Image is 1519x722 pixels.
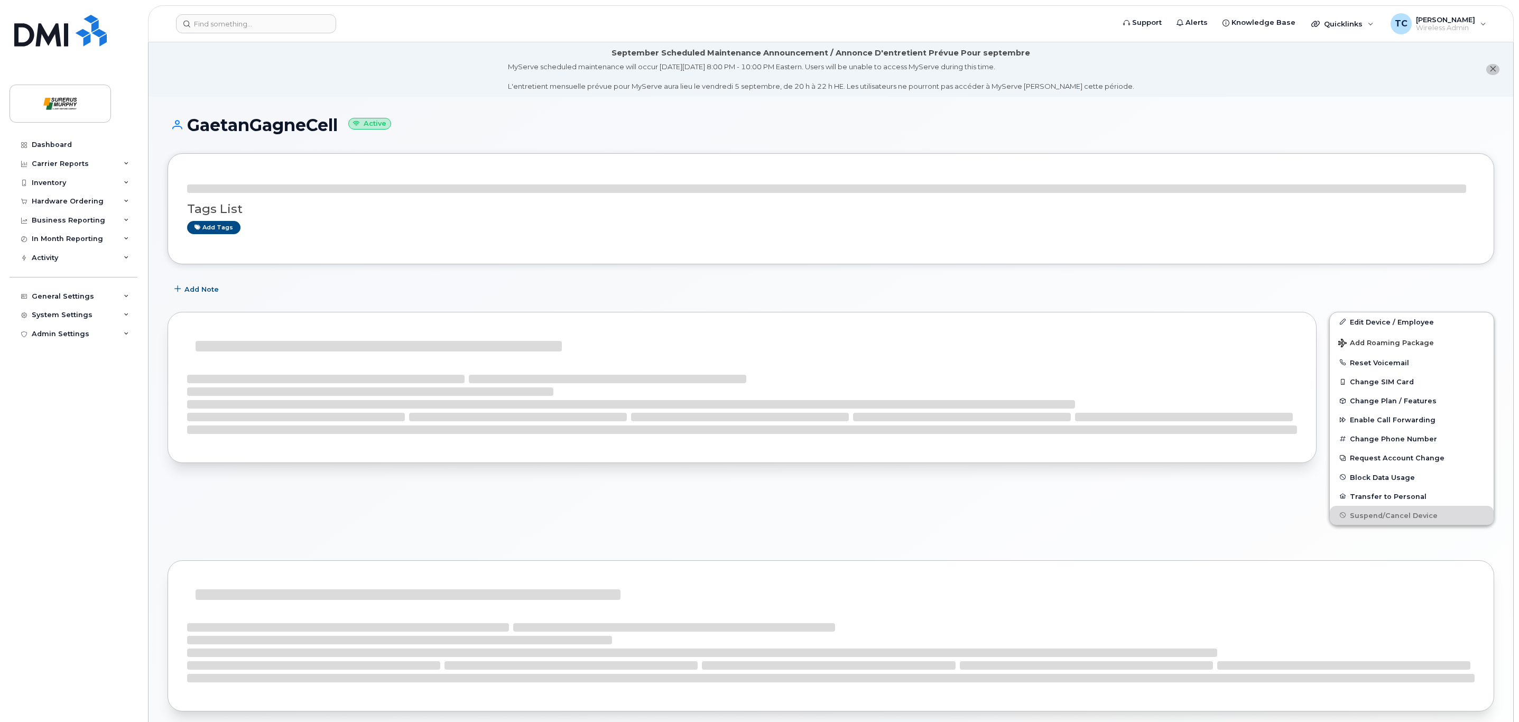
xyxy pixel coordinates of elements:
[1330,312,1494,331] a: Edit Device / Employee
[1350,397,1437,405] span: Change Plan / Features
[187,202,1475,216] h3: Tags List
[168,280,228,299] button: Add Note
[1330,468,1494,487] button: Block Data Usage
[168,116,1494,134] h1: GaetanGagneCell
[612,48,1030,59] div: September Scheduled Maintenance Announcement / Annonce D'entretient Prévue Pour septembre
[1330,372,1494,391] button: Change SIM Card
[187,221,240,234] a: Add tags
[1330,448,1494,467] button: Request Account Change
[348,118,391,130] small: Active
[1486,64,1499,75] button: close notification
[508,62,1134,91] div: MyServe scheduled maintenance will occur [DATE][DATE] 8:00 PM - 10:00 PM Eastern. Users will be u...
[1350,416,1435,424] span: Enable Call Forwarding
[1330,331,1494,353] button: Add Roaming Package
[1338,339,1434,349] span: Add Roaming Package
[1330,506,1494,525] button: Suspend/Cancel Device
[1330,410,1494,429] button: Enable Call Forwarding
[1350,511,1438,519] span: Suspend/Cancel Device
[1330,353,1494,372] button: Reset Voicemail
[184,284,219,294] span: Add Note
[1330,487,1494,506] button: Transfer to Personal
[1330,391,1494,410] button: Change Plan / Features
[1330,429,1494,448] button: Change Phone Number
